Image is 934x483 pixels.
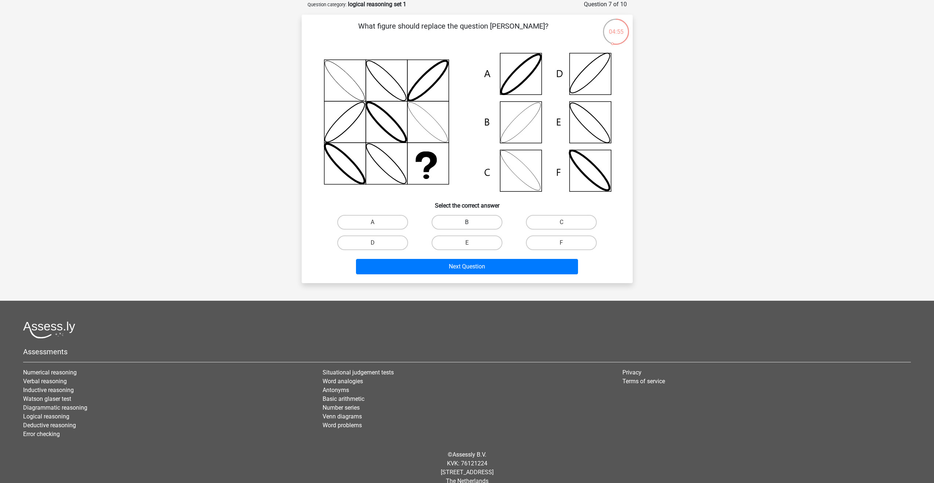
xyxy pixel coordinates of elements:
label: D [337,235,408,250]
a: Privacy [622,369,642,376]
label: A [337,215,408,230]
a: Assessly B.V. [453,451,486,458]
label: F [526,235,597,250]
a: Word analogies [323,378,363,385]
small: Question category: [308,2,346,7]
a: Inductive reasoning [23,387,74,394]
a: Venn diagrams [323,413,362,420]
a: Watson glaser test [23,395,71,402]
label: B [432,215,502,230]
p: What figure should replace the question [PERSON_NAME]? [313,21,593,43]
label: E [432,235,502,250]
img: Assessly logo [23,321,75,339]
a: Verbal reasoning [23,378,67,385]
h5: Assessments [23,347,911,356]
a: Diagrammatic reasoning [23,404,87,411]
a: Terms of service [622,378,665,385]
h6: Select the correct answer [313,196,621,209]
a: Number series [323,404,360,411]
button: Next Question [356,259,578,274]
a: Basic arithmetic [323,395,364,402]
strong: logical reasoning set 1 [348,1,406,8]
label: C [526,215,597,230]
a: Deductive reasoning [23,422,76,429]
div: 04:55 [602,18,630,36]
a: Error checking [23,431,60,438]
a: Logical reasoning [23,413,69,420]
a: Antonyms [323,387,349,394]
a: Word problems [323,422,362,429]
a: Situational judgement tests [323,369,394,376]
a: Numerical reasoning [23,369,77,376]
